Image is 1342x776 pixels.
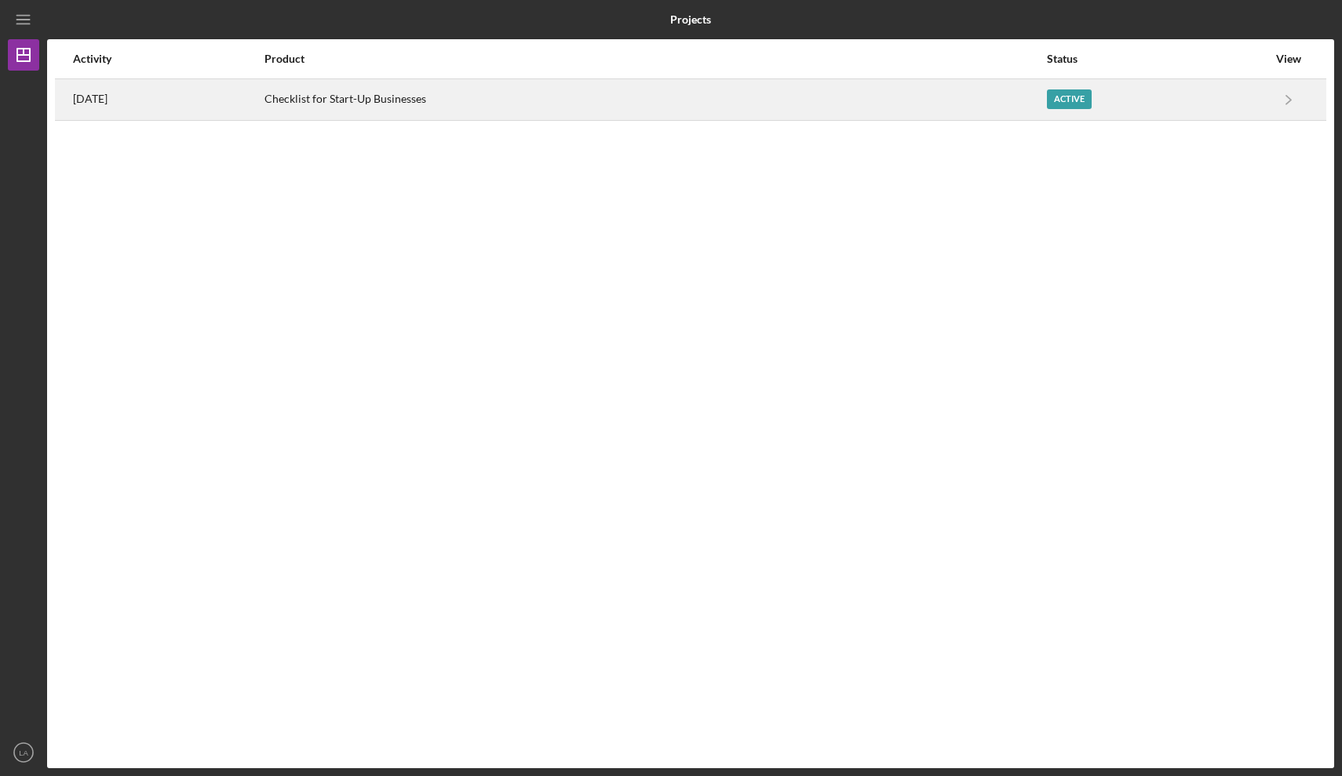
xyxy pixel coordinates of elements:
time: 2025-08-08 17:34 [73,93,108,105]
button: LA [8,737,39,768]
div: View [1269,53,1308,65]
div: Active [1047,89,1092,109]
text: LA [19,749,28,757]
div: Status [1047,53,1267,65]
div: Checklist for Start-Up Businesses [264,80,1045,119]
div: Product [264,53,1045,65]
b: Projects [670,13,711,26]
div: Activity [73,53,263,65]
